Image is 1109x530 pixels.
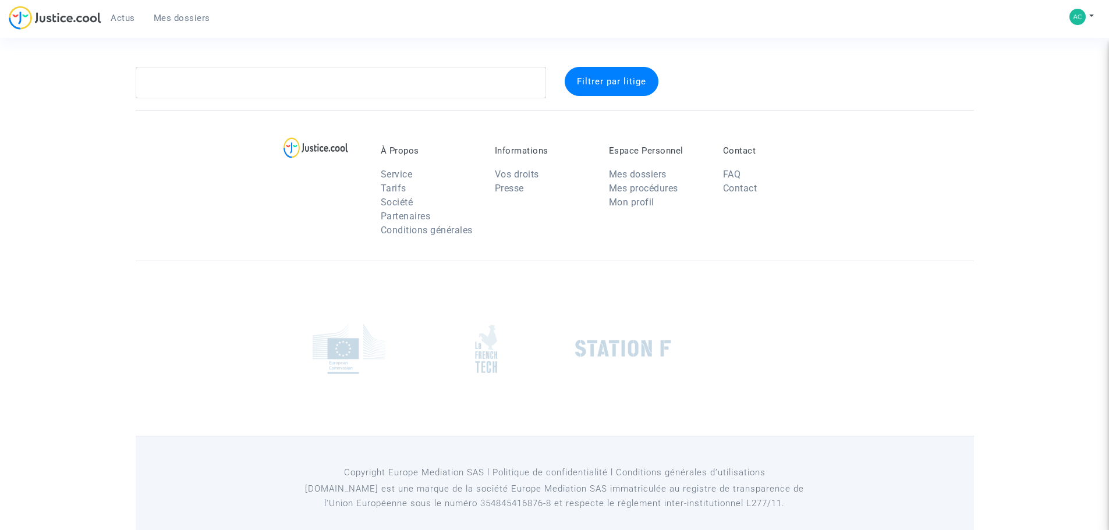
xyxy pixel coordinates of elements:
[475,324,497,374] img: french_tech.png
[609,169,667,180] a: Mes dossiers
[381,169,413,180] a: Service
[101,9,144,27] a: Actus
[289,465,820,480] p: Copyright Europe Mediation SAS l Politique de confidentialité l Conditions générales d’utilisa...
[381,197,413,208] a: Société
[381,211,431,222] a: Partenaires
[154,13,210,23] span: Mes dossiers
[381,145,477,156] p: À Propos
[575,340,671,357] img: stationf.png
[381,225,473,236] a: Conditions générales
[284,137,348,158] img: logo-lg.svg
[609,197,654,208] a: Mon profil
[9,6,101,30] img: jc-logo.svg
[495,169,539,180] a: Vos droits
[111,13,135,23] span: Actus
[381,183,406,194] a: Tarifs
[723,145,820,156] p: Contact
[1069,9,1086,25] img: 40d3cd1d0c5f4c8fe49dd6444489df2d
[723,169,741,180] a: FAQ
[144,9,219,27] a: Mes dossiers
[495,183,524,194] a: Presse
[723,183,757,194] a: Contact
[289,482,820,511] p: [DOMAIN_NAME] est une marque de la société Europe Mediation SAS immatriculée au registre de tr...
[609,183,678,194] a: Mes procédures
[495,145,591,156] p: Informations
[609,145,706,156] p: Espace Personnel
[313,323,385,374] img: europe_commision.png
[577,76,646,87] span: Filtrer par litige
